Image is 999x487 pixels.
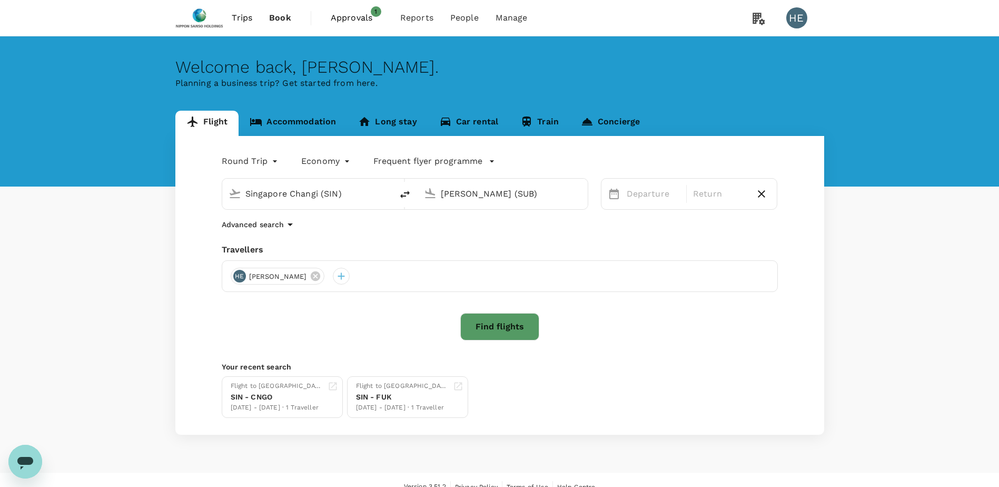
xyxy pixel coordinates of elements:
[222,244,778,256] div: Travellers
[175,6,224,30] img: Nippon Sanso Holdings Singapore Pte Ltd
[243,271,313,282] span: [PERSON_NAME]
[222,218,296,231] button: Advanced search
[356,392,449,403] div: SIN - FUK
[175,57,824,77] div: Welcome back , [PERSON_NAME] .
[331,12,383,24] span: Approvals
[509,111,570,136] a: Train
[239,111,347,136] a: Accommodation
[400,12,433,24] span: Reports
[222,219,284,230] p: Advanced search
[441,186,566,202] input: Going to
[175,77,824,90] p: Planning a business trip? Get started from here.
[231,381,323,392] div: Flight to [GEOGRAPHIC_DATA]
[693,188,746,200] p: Return
[301,153,352,170] div: Economy
[428,111,510,136] a: Car rental
[496,12,528,24] span: Manage
[222,362,778,372] p: Your recent search
[245,186,370,202] input: Depart from
[627,188,680,200] p: Departure
[269,12,291,24] span: Book
[373,155,495,168] button: Frequent flyer programme
[231,392,323,403] div: SIN - CNGO
[8,445,42,479] iframe: Button to launch messaging window
[392,182,418,207] button: delete
[231,268,325,285] div: HE[PERSON_NAME]
[460,313,539,340] button: Find flights
[570,111,651,136] a: Concierge
[371,6,381,17] span: 1
[373,155,482,168] p: Frequent flyer programme
[222,153,281,170] div: Round Trip
[175,111,239,136] a: Flight
[450,12,479,24] span: People
[233,270,246,283] div: HE
[232,12,252,24] span: Trips
[385,192,387,194] button: Open
[356,381,449,392] div: Flight to [GEOGRAPHIC_DATA]
[580,192,582,194] button: Open
[786,7,807,28] div: HE
[347,111,428,136] a: Long stay
[356,403,449,413] div: [DATE] - [DATE] · 1 Traveller
[231,403,323,413] div: [DATE] - [DATE] · 1 Traveller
